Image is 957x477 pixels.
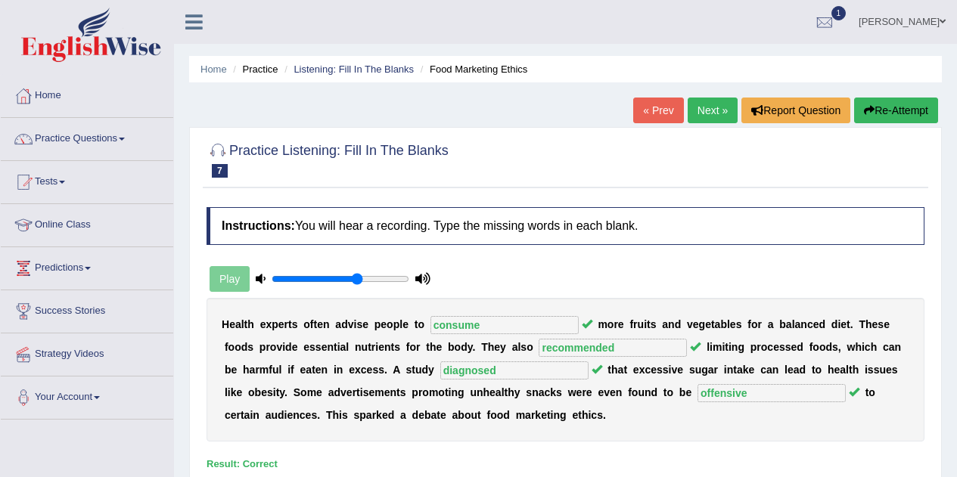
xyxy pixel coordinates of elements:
b: . [284,386,287,398]
b: s [689,364,695,376]
b: a [618,364,624,376]
b: y [468,341,473,353]
a: Home [1,75,173,113]
b: o [409,341,416,353]
b: v [276,341,282,353]
b: s [292,318,298,330]
b: e [349,364,355,376]
h4: You will hear a recording. Type the missing words in each blank. [207,207,924,245]
b: e [381,318,387,330]
b: l [785,364,788,376]
b: t [312,364,315,376]
b: s [400,386,406,398]
b: T [481,341,488,353]
b: h [828,364,834,376]
b: t [396,386,400,398]
b: x [355,364,361,376]
a: Listening: Fill In The Blanks [294,63,414,75]
b: r [266,341,269,353]
b: x [639,364,645,376]
b: m [259,364,269,376]
b: b [779,318,786,330]
b: h [855,341,862,353]
a: Next » [688,98,738,123]
b: n [477,386,483,398]
b: e [633,364,639,376]
b: t [334,341,337,353]
span: 7 [212,164,228,178]
a: Tests [1,161,173,199]
a: Strategy Videos [1,333,173,371]
b: s [663,364,669,376]
a: Predictions [1,247,173,285]
b: i [644,318,647,330]
b: r [757,341,760,353]
h2: Practice Listening: Fill In The Blanks [207,140,449,178]
b: s [779,341,785,353]
b: y [500,341,506,353]
input: blank [698,384,846,402]
b: o [816,364,822,376]
b: a [840,364,846,376]
b: t [812,364,816,376]
b: e [749,364,755,376]
b: s [520,341,527,353]
b: o [235,341,241,353]
b: s [878,318,884,330]
b: a [795,318,801,330]
span: 1 [831,6,847,20]
b: s [363,386,369,398]
b: m [598,318,607,330]
b: s [378,364,384,376]
b: e [436,341,442,353]
b: f [406,341,410,353]
b: a [766,364,772,376]
b: s [394,341,400,353]
b: f [225,341,228,353]
b: f [747,318,751,330]
b: e [730,318,736,330]
b: t [849,364,853,376]
b: a [235,318,241,330]
b: o [418,318,424,330]
b: c [883,341,889,353]
b: e [292,341,298,353]
b: m [374,386,384,398]
b: i [729,341,732,353]
a: Practice Questions [1,118,173,156]
b: h [243,364,250,376]
a: Online Class [1,204,173,242]
b: a [512,341,518,353]
b: a [306,364,312,376]
b: h [865,318,872,330]
b: a [662,318,668,330]
b: l [727,318,730,330]
b: h [488,341,495,353]
b: t [314,318,318,330]
b: a [889,341,895,353]
b: m [713,341,722,353]
b: f [310,318,314,330]
b: g [701,364,708,376]
b: n [390,386,397,398]
b: A [393,364,400,376]
a: « Prev [633,98,683,123]
li: Practice [229,62,278,76]
b: b [720,318,727,330]
b: c [361,364,367,376]
b: a [715,318,721,330]
b: c [645,364,651,376]
b: d [241,341,248,353]
b: e [300,364,306,376]
b: f [291,364,294,376]
b: b [255,386,262,398]
b: t [368,341,371,353]
b: e [384,386,390,398]
b: e [618,318,624,330]
b: d [341,318,348,330]
b: u [362,341,368,353]
b: i [287,364,291,376]
b: e [367,364,373,376]
b: i [337,341,340,353]
b: e [322,341,328,353]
